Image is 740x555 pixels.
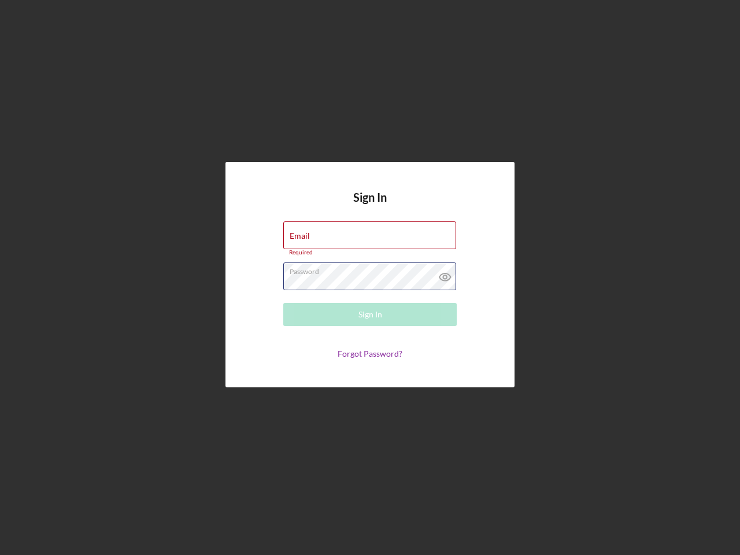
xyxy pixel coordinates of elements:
div: Sign In [358,303,382,326]
a: Forgot Password? [338,349,402,358]
label: Password [290,263,456,276]
div: Required [283,249,457,256]
button: Sign In [283,303,457,326]
h4: Sign In [353,191,387,221]
label: Email [290,231,310,240]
